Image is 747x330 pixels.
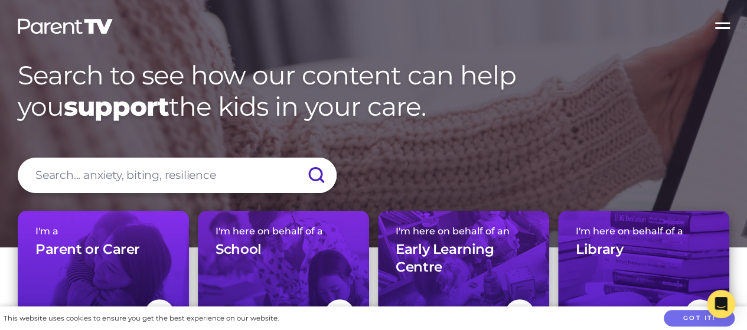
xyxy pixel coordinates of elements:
[64,90,169,122] strong: support
[216,241,262,259] h3: School
[664,310,735,327] button: Got it!
[216,226,351,237] span: I'm here on behalf of a
[396,226,531,237] span: I'm here on behalf of an
[18,158,337,193] input: Search... anxiety, biting, resilience
[35,241,140,259] h3: Parent or Carer
[576,226,712,237] span: I'm here on behalf of a
[18,60,729,122] h1: Search to see how our content can help you the kids in your care.
[576,241,623,259] h3: Library
[707,290,735,318] div: Open Intercom Messenger
[295,158,337,193] input: Submit
[4,312,279,325] div: This website uses cookies to ensure you get the best experience on our website.
[396,241,531,276] h3: Early Learning Centre
[17,18,114,35] img: parenttv-logo-white.4c85aaf.svg
[35,226,171,237] span: I'm a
